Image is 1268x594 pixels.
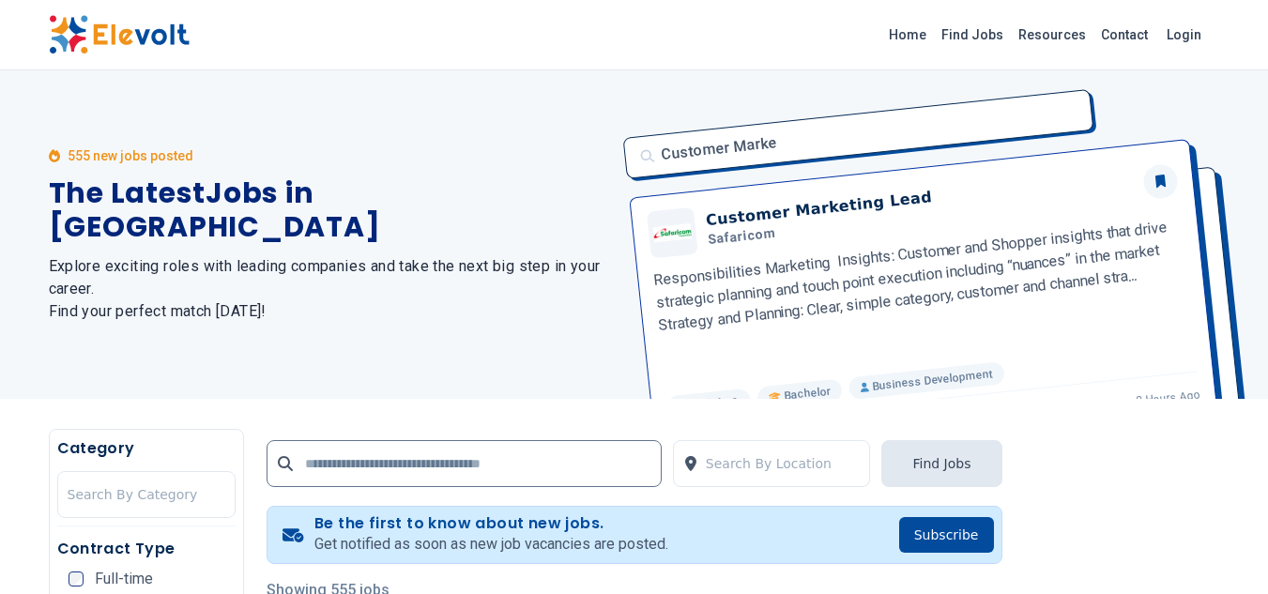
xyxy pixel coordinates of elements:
span: Full-time [95,571,153,586]
a: Home [881,20,934,50]
h5: Contract Type [57,538,236,560]
input: Full-time [69,571,84,586]
a: Contact [1093,20,1155,50]
h1: The Latest Jobs in [GEOGRAPHIC_DATA] [49,176,612,244]
img: Elevolt [49,15,190,54]
a: Login [1155,16,1213,53]
button: Subscribe [899,517,994,553]
h5: Category [57,437,236,460]
p: 555 new jobs posted [68,146,193,165]
button: Find Jobs [881,440,1001,487]
h2: Explore exciting roles with leading companies and take the next big step in your career. Find you... [49,255,612,323]
a: Find Jobs [934,20,1011,50]
h4: Be the first to know about new jobs. [314,514,668,533]
a: Resources [1011,20,1093,50]
p: Get notified as soon as new job vacancies are posted. [314,533,668,556]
